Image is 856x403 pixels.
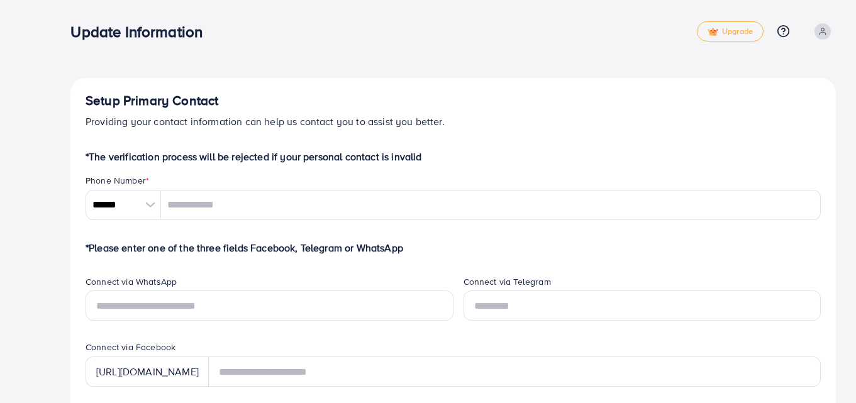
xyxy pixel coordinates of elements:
[70,23,213,41] h3: Update Information
[86,174,149,187] label: Phone Number
[86,149,821,164] p: *The verification process will be rejected if your personal contact is invalid
[86,93,821,109] h4: Setup Primary Contact
[708,27,753,36] span: Upgrade
[86,240,821,255] p: *Please enter one of the three fields Facebook, Telegram or WhatsApp
[86,275,177,288] label: Connect via WhatsApp
[464,275,551,288] label: Connect via Telegram
[697,21,764,41] a: tickUpgrade
[86,341,175,353] label: Connect via Facebook
[708,28,718,36] img: tick
[86,356,209,387] div: [URL][DOMAIN_NAME]
[86,114,821,129] p: Providing your contact information can help us contact you to assist you better.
